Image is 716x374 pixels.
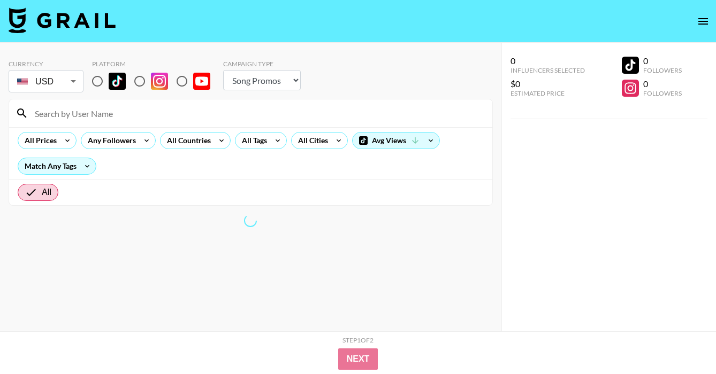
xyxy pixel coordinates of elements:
span: All [42,186,51,199]
div: Avg Views [353,133,439,149]
div: USD [11,72,81,91]
div: Platform [92,60,219,68]
div: Estimated Price [511,89,585,97]
div: All Cities [292,133,330,149]
div: Influencers Selected [511,66,585,74]
div: Followers [643,66,682,74]
div: 0 [511,56,585,66]
img: YouTube [193,73,210,90]
div: $0 [511,79,585,89]
img: Instagram [151,73,168,90]
div: Any Followers [81,133,138,149]
div: All Countries [161,133,213,149]
input: Search by User Name [28,105,486,122]
div: 0 [643,79,682,89]
div: All Prices [18,133,59,149]
iframe: Drift Widget Chat Controller [662,321,703,361]
div: Step 1 of 2 [342,336,374,344]
img: TikTok [109,73,126,90]
img: Grail Talent [9,7,116,33]
button: open drawer [692,11,714,32]
div: All Tags [235,133,269,149]
button: Next [338,348,378,370]
div: Campaign Type [223,60,301,68]
div: Currency [9,60,83,68]
div: Followers [643,89,682,97]
div: Match Any Tags [18,158,96,174]
div: 0 [643,56,682,66]
span: Refreshing lists, bookers, clients, countries, tags, cities, talent, talent... [243,213,258,228]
